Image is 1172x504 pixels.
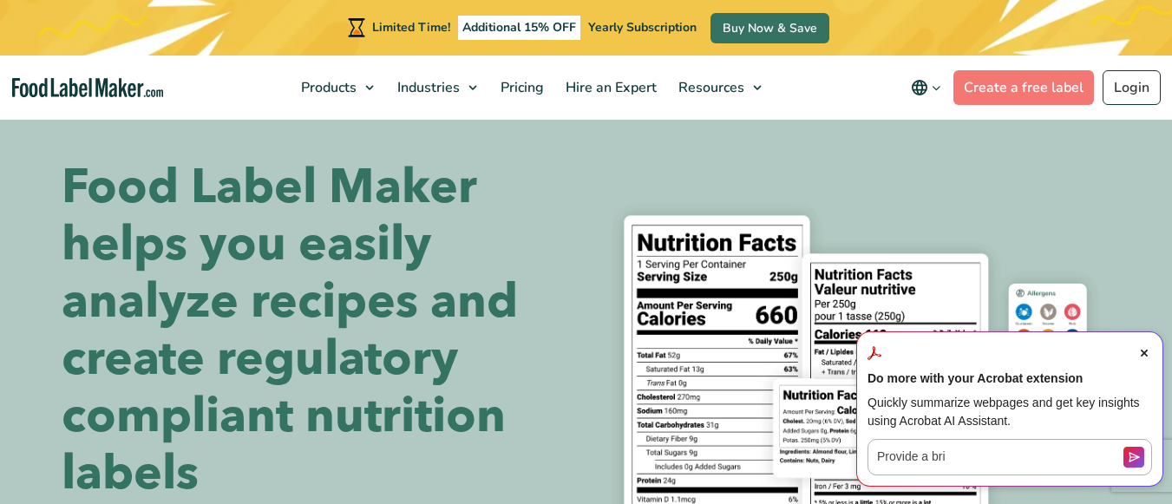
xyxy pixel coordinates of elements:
span: Limited Time! [372,19,450,36]
span: Industries [392,78,462,97]
a: Login [1103,70,1161,105]
a: Hire an Expert [555,56,664,120]
a: Resources [668,56,770,120]
span: Products [296,78,358,97]
span: Pricing [495,78,546,97]
a: Buy Now & Save [710,13,829,43]
span: Hire an Expert [560,78,658,97]
span: Additional 15% OFF [458,16,580,40]
a: Products [291,56,383,120]
h1: Food Label Maker helps you easily analyze recipes and create regulatory compliant nutrition labels [62,159,573,502]
span: Resources [673,78,746,97]
span: Yearly Subscription [588,19,697,36]
a: Industries [387,56,486,120]
a: Create a free label [953,70,1094,105]
a: Pricing [490,56,551,120]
